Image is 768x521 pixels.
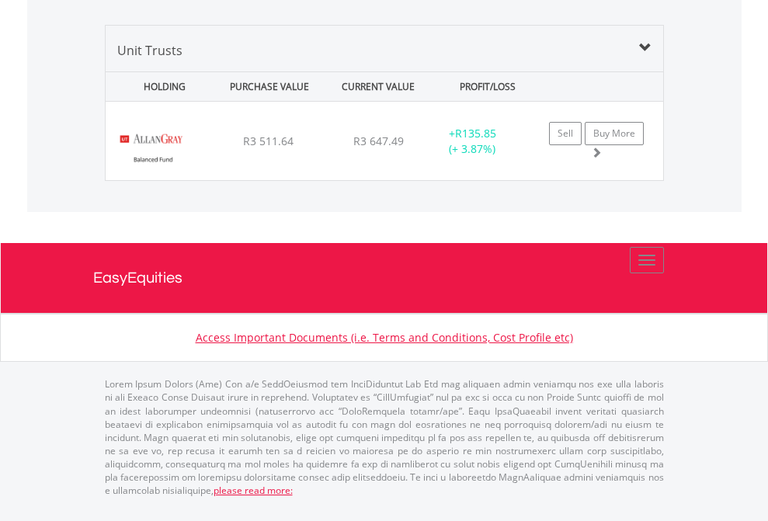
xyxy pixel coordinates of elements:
[93,243,676,313] a: EasyEquities
[214,484,293,497] a: please read more:
[435,72,540,101] div: PROFIT/LOSS
[117,42,182,59] span: Unit Trusts
[353,134,404,148] span: R3 647.49
[243,134,294,148] span: R3 511.64
[585,122,644,145] a: Buy More
[325,72,431,101] div: CURRENT VALUE
[549,122,582,145] a: Sell
[196,330,573,345] a: Access Important Documents (i.e. Terms and Conditions, Cost Profile etc)
[107,72,213,101] div: HOLDING
[113,121,192,176] img: UT.ZA.AGBC.png
[105,377,664,497] p: Lorem Ipsum Dolors (Ame) Con a/e SeddOeiusmod tem InciDiduntut Lab Etd mag aliquaen admin veniamq...
[217,72,322,101] div: PURCHASE VALUE
[455,126,496,141] span: R135.85
[424,126,521,157] div: + (+ 3.87%)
